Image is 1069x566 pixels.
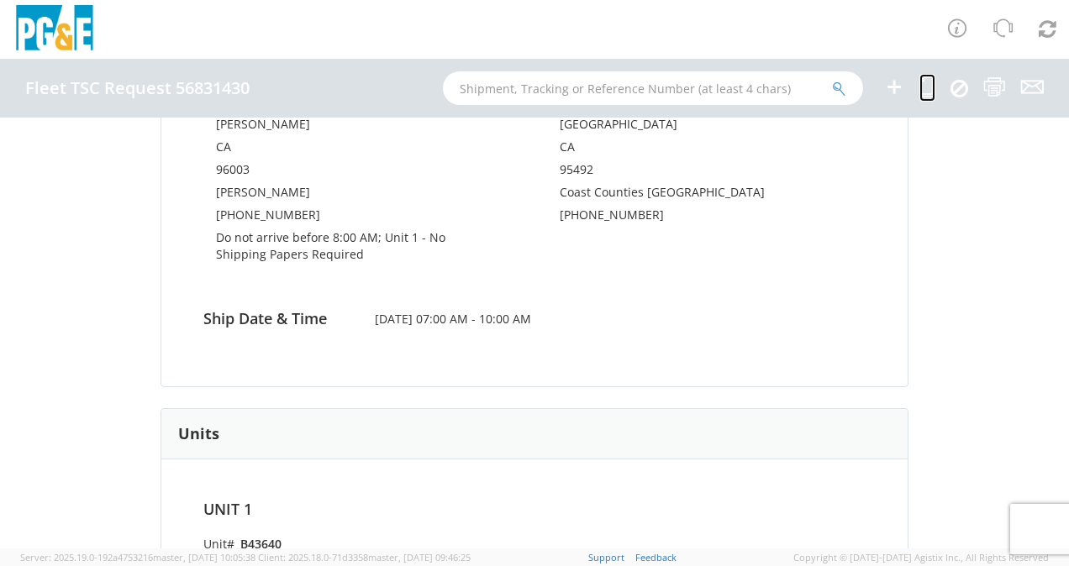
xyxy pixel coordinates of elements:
span: Copyright © [DATE]-[DATE] Agistix Inc., All Rights Reserved [793,551,1049,564]
a: Support [588,551,624,563]
td: [PHONE_NUMBER] [216,207,509,229]
td: [PERSON_NAME] [216,116,509,139]
input: Shipment, Tracking or Reference Number (at least 4 chars) [443,71,863,105]
span: Client: 2025.18.0-71d3358 [258,551,471,563]
td: Do not arrive before 8:00 AM; Unit 1 - No Shipping Papers Required [216,229,509,269]
td: [GEOGRAPHIC_DATA] [560,116,853,139]
span: [DATE] 07:00 AM - 10:00 AM [362,311,706,328]
h3: Units [178,426,219,443]
strong: B43640 [240,536,282,552]
td: Coast Counties [GEOGRAPHIC_DATA] [560,184,853,207]
a: Feedback [635,551,677,563]
span: master, [DATE] 10:05:38 [153,551,255,563]
td: [PERSON_NAME] [216,184,509,207]
h4: Unit 1 [203,501,526,518]
td: CA [560,139,853,161]
img: pge-logo-06675f144f4cfa6a6814.png [13,5,97,55]
td: 95492 [560,161,853,184]
li: Unit# [203,535,526,553]
span: Server: 2025.19.0-192a4753216 [20,551,255,563]
span: master, [DATE] 09:46:25 [368,551,471,563]
td: CA [216,139,509,161]
h4: Fleet TSC Request 56831430 [25,79,250,97]
td: 96003 [216,161,509,184]
td: [PHONE_NUMBER] [560,207,853,229]
h4: Ship Date & Time [191,311,363,328]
